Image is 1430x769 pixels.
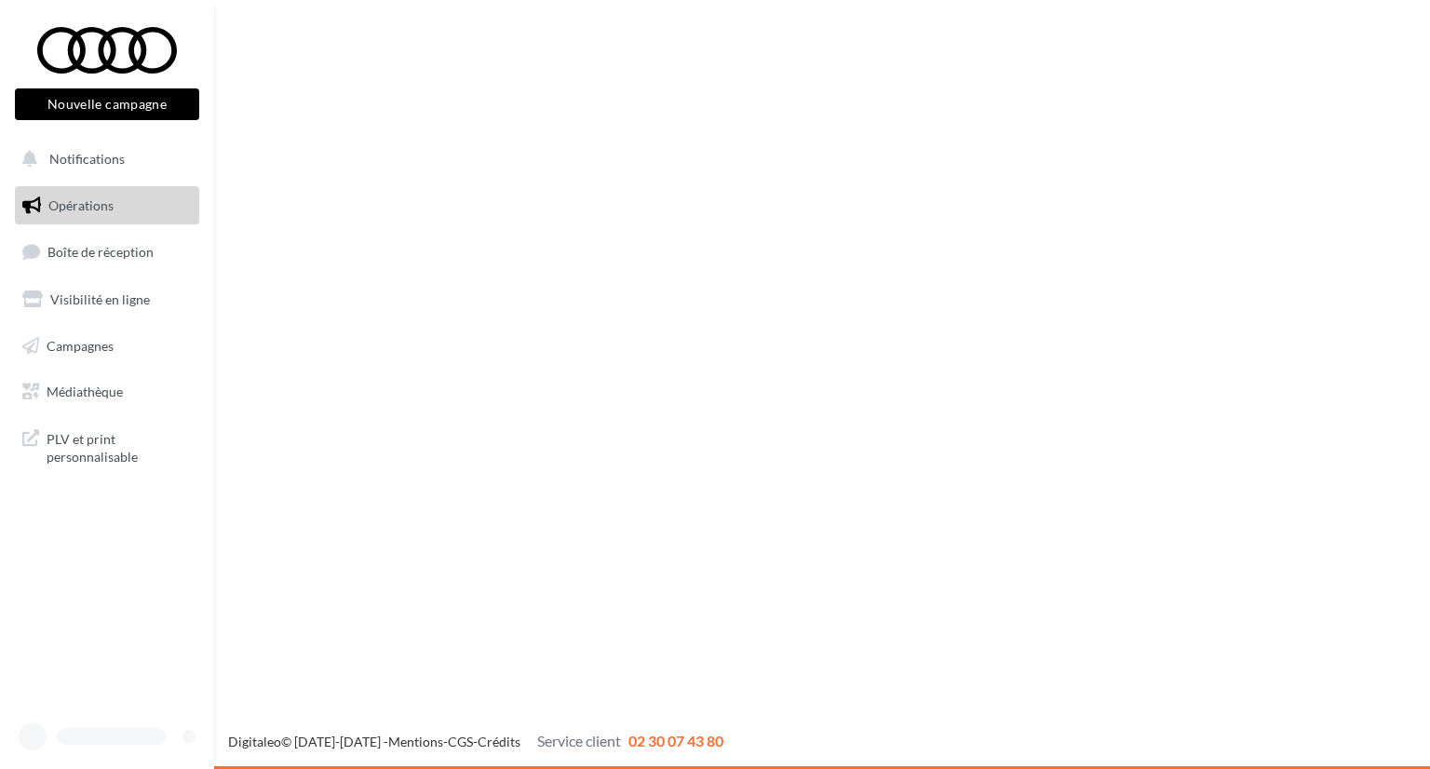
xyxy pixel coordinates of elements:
a: CGS [448,734,473,749]
span: Notifications [49,151,125,167]
span: 02 30 07 43 80 [628,732,723,749]
span: © [DATE]-[DATE] - - - [228,734,723,749]
button: Nouvelle campagne [15,88,199,120]
button: Notifications [11,140,196,179]
a: Crédits [478,734,520,749]
span: Médiathèque [47,384,123,399]
a: Campagnes [11,327,203,366]
a: PLV et print personnalisable [11,419,203,474]
span: PLV et print personnalisable [47,426,192,466]
a: Mentions [388,734,443,749]
span: Visibilité en ligne [50,291,150,307]
a: Boîte de réception [11,232,203,272]
span: Boîte de réception [47,244,154,260]
span: Campagnes [47,337,114,353]
a: Médiathèque [11,372,203,411]
a: Digitaleo [228,734,281,749]
a: Opérations [11,186,203,225]
span: Opérations [48,197,114,213]
a: Visibilité en ligne [11,280,203,319]
span: Service client [537,732,621,749]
